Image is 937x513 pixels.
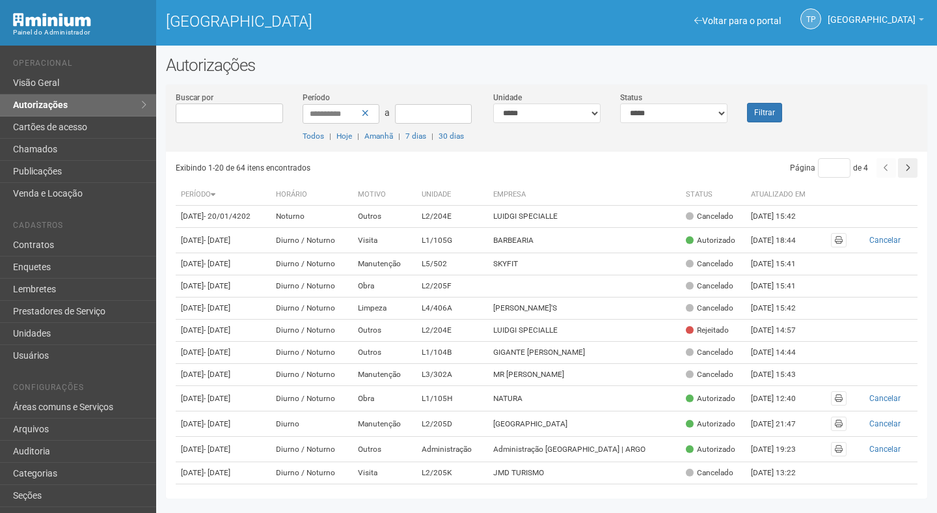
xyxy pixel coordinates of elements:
div: Cancelado [686,467,733,478]
th: Atualizado em [746,184,817,206]
td: L2/204E [416,206,488,228]
div: Cancelado [686,211,733,222]
td: MR [PERSON_NAME] [488,364,681,386]
button: Cancelar [857,391,912,406]
div: Autorizado [686,419,735,430]
label: Período [303,92,330,104]
td: Obra [353,386,416,411]
td: Visita [353,462,416,484]
td: Administração [416,437,488,462]
td: [DATE] [176,298,271,320]
div: Cancelado [686,303,733,314]
span: | [431,132,433,141]
td: Diurno / Noturno [271,275,353,298]
button: Cancelar [857,417,912,431]
td: [DATE] [176,484,271,510]
a: Hoje [336,132,352,141]
td: [DATE] 13:22 [746,462,817,484]
div: Cancelado [686,258,733,270]
span: | [357,132,359,141]
td: JMD TURISMO [488,462,681,484]
td: [DATE] 21:47 [746,411,817,437]
td: [DATE] [176,206,271,228]
td: [DATE] [176,275,271,298]
td: GIGANTE [PERSON_NAME] [488,342,681,364]
td: [DATE] [176,411,271,437]
a: Voltar para o portal [694,16,781,26]
span: - [DATE] [204,259,230,268]
td: L2/205K [416,462,488,484]
td: [DATE] [176,364,271,386]
td: L2/204E [416,320,488,342]
th: Motivo [353,184,416,206]
td: Diurno / Noturno [271,437,353,462]
td: LUIDGI SPECIALLE [488,320,681,342]
button: Filtrar [747,103,782,122]
td: L1/105G [416,228,488,253]
td: Manutenção [353,364,416,386]
td: Diurno / Noturno [271,484,353,510]
a: 7 dias [405,132,426,141]
th: Horário [271,184,353,206]
th: Status [681,184,746,206]
td: Diurno / Noturno [271,298,353,320]
td: Manutenção [353,253,416,275]
td: [DATE] [176,437,271,462]
span: - [DATE] [204,370,230,379]
div: Autorizado [686,235,735,246]
td: L2/205D [416,411,488,437]
div: Exibindo 1-20 de 64 itens encontrados [176,158,547,178]
td: L2/205F [416,275,488,298]
span: - [DATE] [204,348,230,357]
a: 30 dias [439,132,464,141]
td: [DATE] 15:41 [746,253,817,275]
span: Página de 4 [790,163,868,173]
td: L4/406A [416,298,488,320]
span: a [385,107,390,118]
img: Minium [13,13,91,27]
td: Outros [353,320,416,342]
span: | [398,132,400,141]
td: [DATE] 15:42 [746,206,817,228]
td: Obra [353,275,416,298]
td: [DATE] [176,462,271,484]
a: [GEOGRAPHIC_DATA] [828,16,924,27]
span: Taquara Plaza [828,2,916,25]
button: Cancelar [857,442,912,456]
td: Diurno / Noturno [271,386,353,411]
td: Manutenção [353,411,416,437]
td: Outros [353,342,416,364]
td: Limpeza [353,298,416,320]
li: Operacional [13,59,146,72]
td: [PERSON_NAME]'S [488,298,681,320]
th: Unidade [416,184,488,206]
li: Cadastros [13,221,146,234]
td: L1/104B [416,342,488,364]
td: [DATE] [176,386,271,411]
label: Status [620,92,642,104]
td: [DATE] [176,228,271,253]
td: Diurno / Noturno [271,462,353,484]
td: [DATE] [176,342,271,364]
label: Unidade [493,92,522,104]
td: Outros [353,437,416,462]
td: Diurno [271,411,353,437]
td: L3/302A [416,364,488,386]
td: [DATE] [176,320,271,342]
div: Cancelado [686,369,733,380]
td: Diurno / Noturno [271,228,353,253]
td: SKYFIT [488,253,681,275]
td: BARBEARIA [488,228,681,253]
td: [DATE] 15:42 [746,298,817,320]
td: Outros [353,206,416,228]
div: Rejeitado [686,325,729,336]
span: - [DATE] [204,326,230,335]
td: Diurno / Noturno [271,253,353,275]
div: Cancelado [686,347,733,358]
td: [GEOGRAPHIC_DATA] [488,411,681,437]
span: - 20/01/4202 [204,212,251,221]
td: Manutenção [353,484,416,510]
span: - [DATE] [204,394,230,403]
td: [DATE] 19:48 [746,484,817,510]
td: [DATE] 19:23 [746,437,817,462]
